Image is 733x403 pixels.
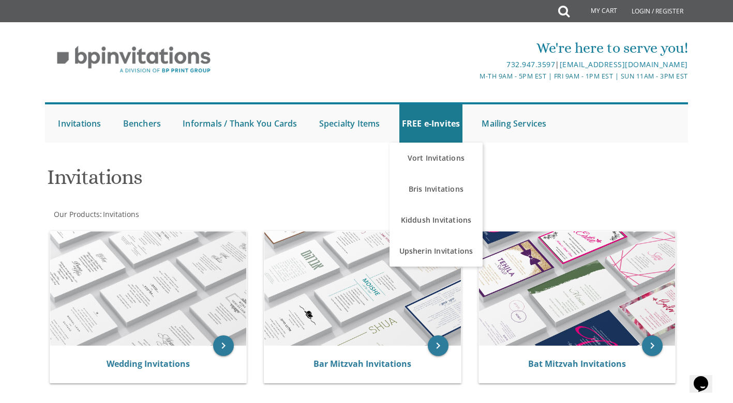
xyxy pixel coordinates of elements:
a: Mailing Services [479,104,549,143]
a: Bris Invitations [390,174,483,205]
img: Bat Mitzvah Invitations [479,231,675,346]
a: My Cart [569,1,624,22]
a: 732.947.3597 [506,59,555,69]
a: [EMAIL_ADDRESS][DOMAIN_NAME] [560,59,688,69]
a: Benchers [121,104,164,143]
a: Bar Mitzvah Invitations [313,358,411,369]
img: Wedding Invitations [50,231,246,346]
a: Upsherin Invitations [390,236,483,267]
a: Wedding Invitations [107,358,190,369]
div: M-Th 9am - 5pm EST | Fri 9am - 1pm EST | Sun 11am - 3pm EST [260,71,687,82]
img: Bar Mitzvah Invitations [264,231,460,346]
div: | [260,58,687,71]
a: Vort Invitations [390,143,483,174]
a: keyboard_arrow_right [428,335,448,356]
span: Invitations [103,209,139,219]
h1: Invitations [47,166,468,196]
a: Specialty Items [317,104,383,143]
a: keyboard_arrow_right [642,335,663,356]
div: We're here to serve you! [260,38,687,58]
img: BP Invitation Loft [45,38,222,81]
iframe: chat widget [690,362,723,393]
a: Our Products [53,209,100,219]
a: keyboard_arrow_right [213,335,234,356]
div: : [45,209,366,220]
a: Invitations [102,209,139,219]
a: Kiddush Invitations [390,205,483,236]
a: Invitations [55,104,103,143]
a: Informals / Thank You Cards [180,104,300,143]
a: FREE e-Invites [399,104,463,143]
a: Bat Mitzvah Invitations [528,358,626,369]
